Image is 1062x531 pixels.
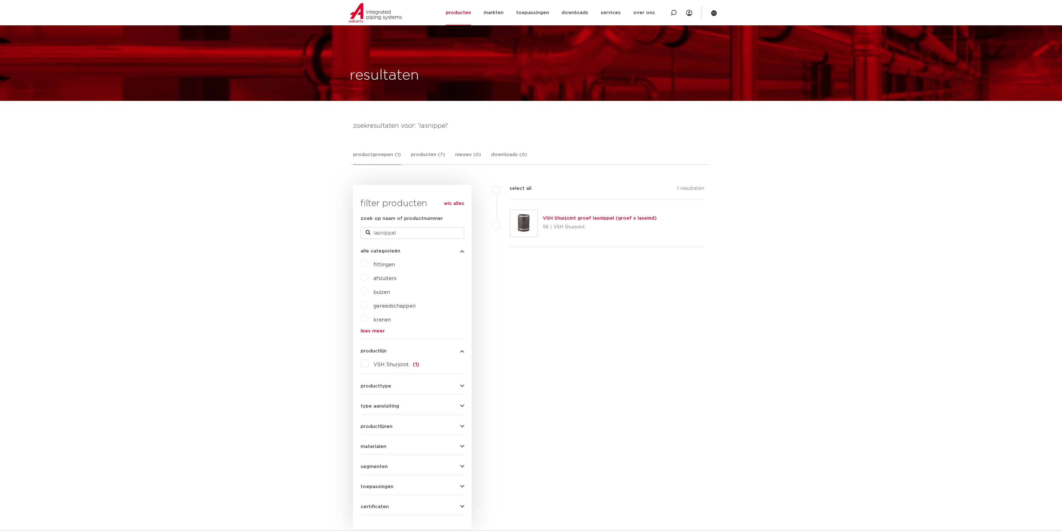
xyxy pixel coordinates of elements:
span: VSH Shurjoint [373,362,409,367]
button: type aansluiting [361,404,464,409]
label: zoek op naam of productnummer [361,215,443,222]
button: productlijnen [361,424,464,429]
button: materialen [361,444,464,449]
a: VSH Shurjoint groef lasnippel (groef x laseind) [543,216,657,221]
button: producttype [361,384,464,388]
a: downloads (0) [491,151,527,164]
button: toepassingen [361,484,464,489]
span: materialen [361,444,386,449]
a: wis alles [444,200,464,207]
input: zoeken [361,227,464,239]
h4: zoekresultaten voor: 'lasnippel' [353,121,709,131]
a: lees meer [361,329,464,333]
a: fittingen [373,262,395,267]
h1: resultaten [350,65,419,86]
h3: filter producten [361,197,464,210]
span: (1) [413,362,419,367]
p: 58 | VSH Shurjoint [543,222,657,232]
span: toepassingen [361,484,393,489]
span: alle categorieën [361,249,400,253]
a: producten (7) [411,151,445,164]
button: productlijn [361,349,464,353]
button: alle categorieën [361,249,464,253]
a: nieuws (0) [455,151,481,164]
a: gereedschappen [373,304,416,309]
button: certificaten [361,504,464,509]
img: Thumbnail for VSH Shurjoint groef lasnippel (groef x laseind) [510,210,537,237]
span: type aansluiting [361,404,399,409]
span: productlijn [361,349,387,353]
a: kranen [373,317,391,322]
button: segmenten [361,464,464,469]
span: producttype [361,384,391,388]
span: productlijnen [361,424,392,429]
label: select all [500,185,531,192]
p: 1 resultaten [677,185,704,195]
a: productgroepen (1) [353,151,401,165]
a: buizen [373,290,390,295]
span: certificaten [361,504,389,509]
span: segmenten [361,464,388,469]
a: afsluiters [373,276,397,281]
